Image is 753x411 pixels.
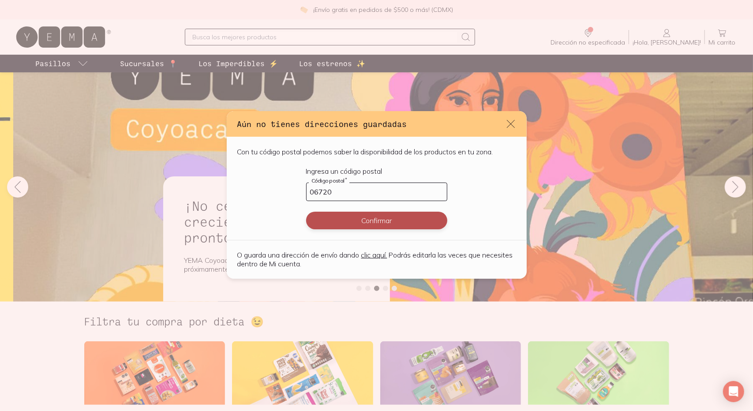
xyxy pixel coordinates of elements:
[306,212,447,229] button: Confirmar
[723,381,744,402] div: Open Intercom Messenger
[237,147,516,156] p: Con tu código postal podemos saber la disponibilidad de los productos en tu zona.
[237,118,506,130] h3: Aún no tienes direcciones guardadas
[361,250,387,259] a: clic aquí.
[237,250,516,268] p: O guarda una dirección de envío dando Podrás editarla las veces que necesites dentro de Mi cuenta.
[306,167,447,176] p: Ingresa un código postal
[309,178,349,184] label: Código postal
[227,111,527,279] div: default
